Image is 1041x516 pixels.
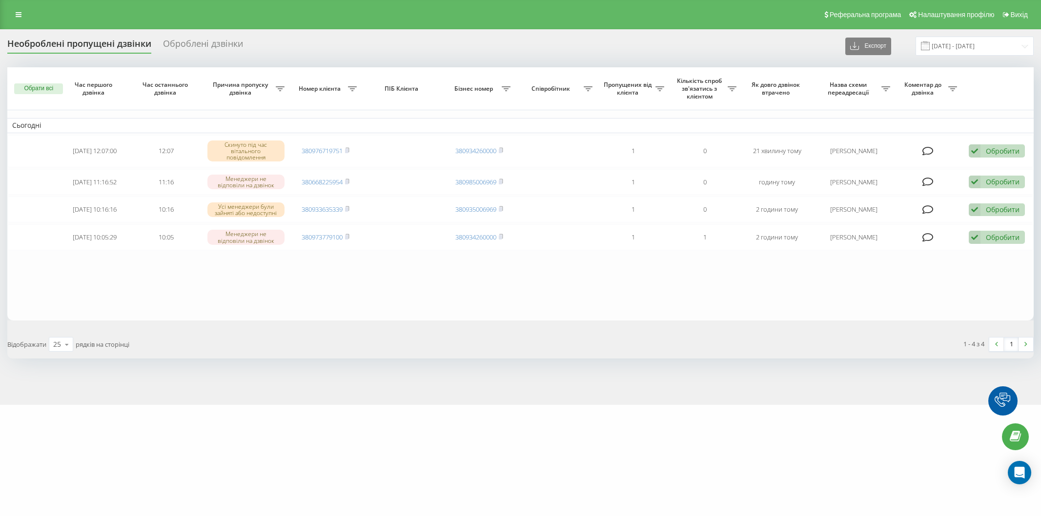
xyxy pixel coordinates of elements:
div: Усі менеджери були зайняті або недоступні [207,202,285,217]
td: 1 [597,224,669,250]
span: Відображати [7,340,46,349]
td: [PERSON_NAME] [813,135,895,167]
a: 380935006969 [455,205,496,214]
a: 380973779100 [302,233,343,241]
span: Час першого дзвінка [67,81,122,96]
td: 1 [597,197,669,222]
div: Менеджери не відповіли на дзвінок [207,230,285,244]
div: Обробити [986,205,1020,214]
a: 380933635339 [302,205,343,214]
td: годину тому [741,169,813,195]
td: 21 хвилину тому [741,135,813,167]
button: Експорт [845,38,891,55]
td: Сьогодні [7,118,1034,133]
td: 12:07 [130,135,202,167]
a: 380985006969 [455,178,496,186]
button: Обрати всі [14,83,63,94]
td: [DATE] 10:16:16 [59,197,130,222]
span: Бізнес номер [449,85,502,93]
span: Коментар до дзвінка [900,81,948,96]
div: Менеджери не відповіли на дзвінок [207,175,285,189]
td: [PERSON_NAME] [813,169,895,195]
td: 2 години тому [741,197,813,222]
td: 0 [669,135,741,167]
a: 380934260000 [455,233,496,241]
div: 1 - 4 з 4 [963,339,984,349]
span: ПІБ Клієнта [370,85,435,93]
a: 380668225954 [302,178,343,186]
span: Причина пропуску дзвінка [207,81,276,96]
td: [DATE] 12:07:00 [59,135,130,167]
span: рядків на сторінці [76,340,129,349]
div: Скинуто під час вітального повідомлення [207,140,285,162]
td: [PERSON_NAME] [813,197,895,222]
td: 10:05 [130,224,202,250]
span: Як довго дзвінок втрачено [749,81,805,96]
td: 1 [597,169,669,195]
td: [DATE] 10:05:29 [59,224,130,250]
td: 0 [669,197,741,222]
div: Оброблені дзвінки [163,39,243,54]
span: Кількість спроб зв'язатись з клієнтом [674,77,727,100]
div: Обробити [986,233,1020,242]
td: 0 [669,169,741,195]
span: Реферальна програма [830,11,901,19]
div: Open Intercom Messenger [1008,461,1031,484]
td: 1 [597,135,669,167]
td: 2 години тому [741,224,813,250]
td: 1 [669,224,741,250]
div: 25 [53,339,61,349]
div: Необроблені пропущені дзвінки [7,39,151,54]
span: Номер клієнта [294,85,347,93]
div: Обробити [986,177,1020,186]
td: [DATE] 11:16:52 [59,169,130,195]
div: Обробити [986,146,1020,156]
span: Назва схеми переадресації [818,81,881,96]
a: 380934260000 [455,146,496,155]
span: Співробітник [520,85,584,93]
td: 11:16 [130,169,202,195]
td: [PERSON_NAME] [813,224,895,250]
span: Вихід [1011,11,1028,19]
a: 380976719751 [302,146,343,155]
td: 10:16 [130,197,202,222]
span: Налаштування профілю [918,11,994,19]
span: Час останнього дзвінка [139,81,194,96]
a: 1 [1004,337,1019,351]
span: Пропущених від клієнта [602,81,655,96]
